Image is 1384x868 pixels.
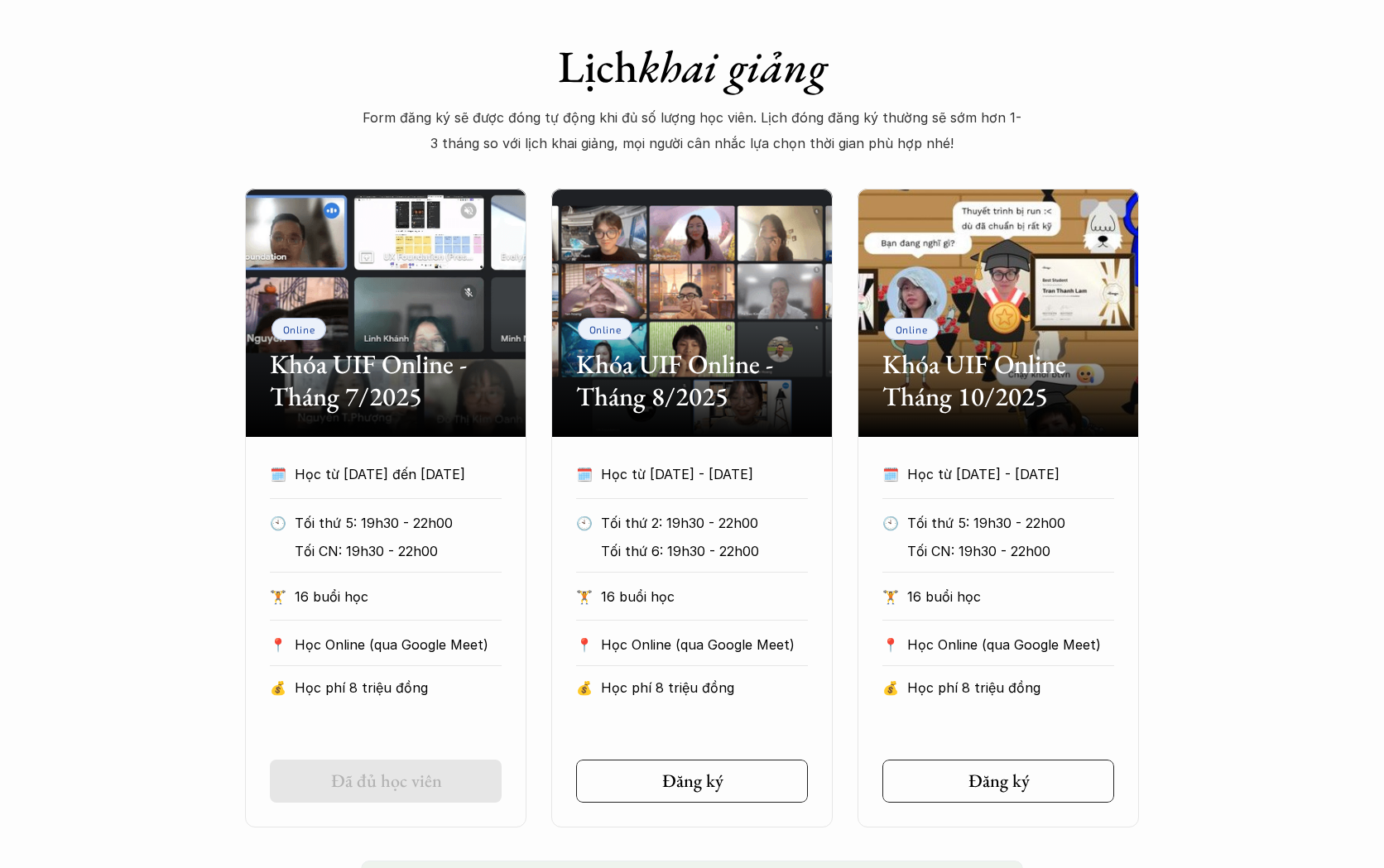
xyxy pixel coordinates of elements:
p: Tối CN: 19h30 - 22h00 [295,539,526,563]
p: Học phí 8 triệu đồng [295,675,502,700]
p: Học từ [DATE] - [DATE] [601,462,808,487]
p: 16 buổi học [295,584,502,609]
p: Học phí 8 triệu đồng [601,675,808,700]
p: 🕙 [882,511,899,535]
p: 💰 [882,675,899,700]
p: 🏋️ [882,584,899,609]
p: 🕙 [576,511,593,535]
p: Form đăng ký sẽ được đóng tự động khi đủ số lượng học viên. Lịch đóng đăng ký thường sẽ sớm hơn 1... [361,105,1023,156]
p: 16 buổi học [907,584,1114,609]
p: Học Online (qua Google Meet) [295,632,502,657]
p: Học từ [DATE] đến [DATE] [295,462,502,487]
p: 🗓️ [882,462,899,487]
p: Học phí 8 triệu đồng [907,675,1114,700]
p: Tối thứ 6: 19h30 - 22h00 [601,539,832,563]
p: Online [283,324,315,335]
h2: Khóa UIF Online - Tháng 7/2025 [270,348,502,412]
a: Đăng ký [576,760,808,803]
p: Tối thứ 2: 19h30 - 22h00 [601,511,832,535]
p: Học từ [DATE] - [DATE] [907,462,1114,487]
h5: Đăng ký [968,770,1030,792]
a: Đăng ký [882,760,1114,803]
em: khai giảng [638,37,827,95]
p: 🏋️ [270,584,286,609]
h5: Đăng ký [662,770,723,792]
p: 🕙 [270,511,286,535]
h1: Lịch [361,40,1023,94]
p: 📍 [882,637,899,653]
p: Tối thứ 5: 19h30 - 22h00 [295,511,526,535]
h2: Khóa UIF Online Tháng 10/2025 [882,348,1114,412]
h2: Khóa UIF Online - Tháng 8/2025 [576,348,808,412]
p: 📍 [576,637,593,653]
p: 💰 [270,675,286,700]
p: 🗓️ [270,462,286,487]
p: 📍 [270,637,286,653]
p: Tối thứ 5: 19h30 - 22h00 [907,511,1138,535]
p: 🏋️ [576,584,593,609]
p: Học Online (qua Google Meet) [601,632,808,657]
p: Online [589,324,622,335]
p: 💰 [576,675,593,700]
p: Tối CN: 19h30 - 22h00 [907,539,1138,563]
h5: Đã đủ học viên [331,770,442,792]
p: Học Online (qua Google Meet) [907,632,1114,657]
p: 🗓️ [576,462,593,487]
p: 16 buổi học [601,584,808,609]
p: Online [896,324,928,335]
